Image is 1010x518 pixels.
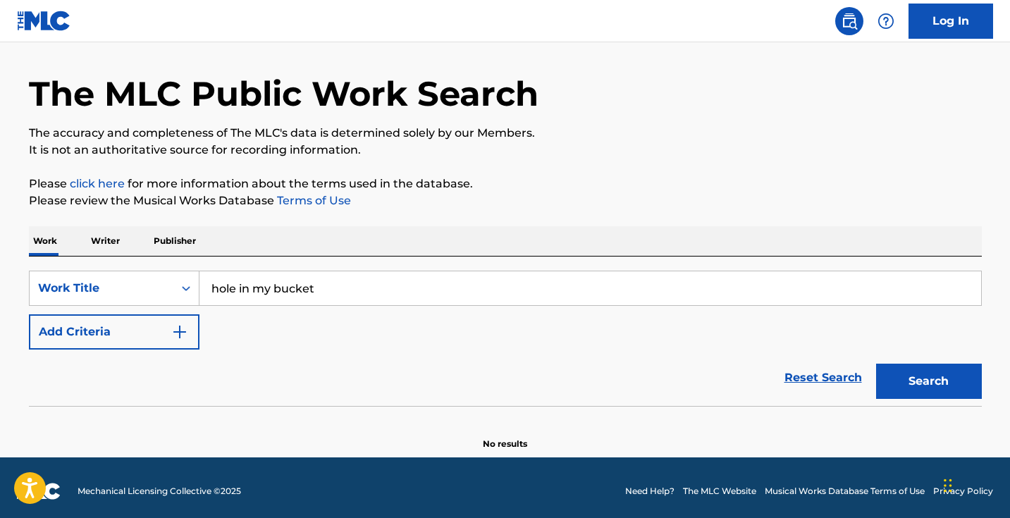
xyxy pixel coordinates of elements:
[29,314,199,350] button: Add Criteria
[876,364,982,399] button: Search
[683,485,756,498] a: The MLC Website
[29,175,982,192] p: Please for more information about the terms used in the database.
[17,11,71,31] img: MLC Logo
[274,194,351,207] a: Terms of Use
[29,125,982,142] p: The accuracy and completeness of The MLC's data is determined solely by our Members.
[625,485,675,498] a: Need Help?
[87,226,124,256] p: Writer
[940,450,1010,518] iframe: Chat Widget
[933,485,993,498] a: Privacy Policy
[149,226,200,256] p: Publisher
[70,177,125,190] a: click here
[765,485,925,498] a: Musical Works Database Terms of Use
[777,362,869,393] a: Reset Search
[872,7,900,35] div: Help
[29,73,538,115] h1: The MLC Public Work Search
[78,485,241,498] span: Mechanical Licensing Collective © 2025
[841,13,858,30] img: search
[29,271,982,406] form: Search Form
[483,421,527,450] p: No results
[909,4,993,39] a: Log In
[38,280,165,297] div: Work Title
[29,192,982,209] p: Please review the Musical Works Database
[171,323,188,340] img: 9d2ae6d4665cec9f34b9.svg
[29,226,61,256] p: Work
[29,142,982,159] p: It is not an authoritative source for recording information.
[944,464,952,507] div: Drag
[835,7,863,35] a: Public Search
[877,13,894,30] img: help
